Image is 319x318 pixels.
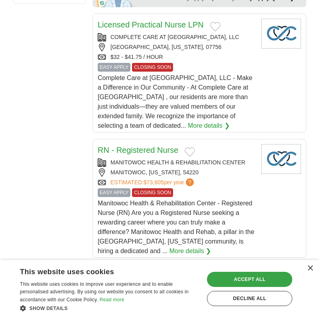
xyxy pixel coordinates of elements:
[98,53,255,61] div: $32 - $41.75 / HOUR
[98,146,178,154] a: RN - Registered Nurse
[98,188,130,197] span: EASY APPLY
[261,144,301,174] img: Company logo
[98,200,254,254] span: Manitowoc Health & Rehabilitation Center - Registered Nurse (RN) Are you a Registered Nurse seeki...
[188,121,230,131] a: More details ❯
[98,158,255,167] div: MANITOWOC HEALTH & REHABILITATION CENTER
[186,178,194,186] span: ?
[210,22,221,31] button: Add to favorite jobs
[207,291,292,306] div: Decline all
[98,168,255,177] div: MANITOWOC, [US_STATE], 54220
[20,265,179,277] div: This website uses cookies
[98,74,252,129] span: Complete Care at [GEOGRAPHIC_DATA], LLC - Make a Difference in Our Community - At Complete Care a...
[98,20,204,29] a: Licensed Practical Nurse LPN
[132,63,173,72] span: CLOSING SOON
[132,188,173,197] span: CLOSING SOON
[20,304,199,312] div: Show details
[185,147,195,157] button: Add to favorite jobs
[261,19,301,49] img: Company logo
[100,297,124,302] a: Read more, opens a new window
[98,33,255,41] div: COMPLETE CARE AT [GEOGRAPHIC_DATA], LLC
[20,281,189,303] span: This website uses cookies to improve user experience and to enable personalised advertising. By u...
[307,265,313,271] div: Close
[207,272,292,287] div: Accept all
[30,306,68,311] span: Show details
[98,43,255,51] div: [GEOGRAPHIC_DATA], [US_STATE], 07756
[169,246,211,256] a: More details ❯
[144,179,164,185] span: $73,605
[98,63,130,72] span: EASY APPLY
[110,178,195,187] a: ESTIMATED:$73,605per year?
